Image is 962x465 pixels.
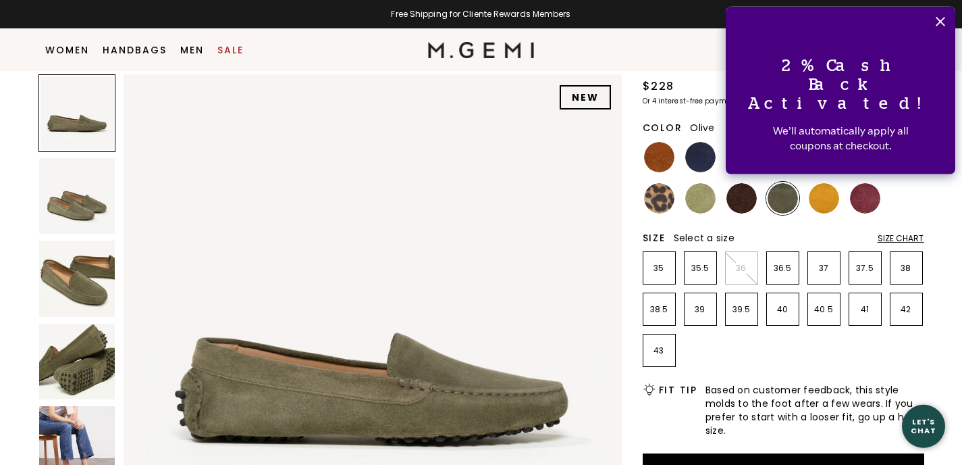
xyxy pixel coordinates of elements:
p: 39 [685,304,716,315]
span: Olive [690,121,714,134]
img: The Felize Suede [39,324,115,400]
span: Based on customer feedback, this style molds to the foot after a few wears. If you prefer to star... [705,383,924,437]
img: The Felize Suede [39,241,115,317]
p: 39.5 [726,304,757,315]
p: 37.5 [849,263,881,274]
h2: Fit Tip [659,385,697,395]
img: Olive [768,183,798,214]
a: Handbags [103,45,167,55]
p: 38.5 [643,304,675,315]
p: 42 [890,304,922,315]
span: Select a size [674,231,734,245]
img: M.Gemi [428,42,534,58]
klarna-placement-style-body: Or 4 interest-free payments of [643,96,751,106]
p: 37 [808,263,840,274]
a: Women [45,45,89,55]
img: The Felize Suede [39,158,115,235]
div: Size Chart [878,233,924,244]
p: 38 [890,263,922,274]
img: Burgundy [850,183,880,214]
img: Leopard Print [644,183,674,214]
h2: Size [643,232,666,243]
p: 35.5 [685,263,716,274]
p: 36.5 [767,263,799,274]
h2: Color [643,122,683,133]
p: 36 [726,263,757,274]
p: 40 [767,304,799,315]
img: Pistachio [685,183,716,214]
img: Midnight Blue [685,142,716,172]
p: 41 [849,304,881,315]
div: $228 [643,78,674,95]
p: 43 [643,345,675,356]
img: Chocolate [726,183,757,214]
p: 40.5 [808,304,840,315]
a: Sale [217,45,244,55]
img: Sunflower [809,183,839,214]
div: NEW [560,85,611,109]
div: Let's Chat [902,418,945,435]
img: Saddle [644,142,674,172]
a: Men [180,45,204,55]
p: 35 [643,263,675,274]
